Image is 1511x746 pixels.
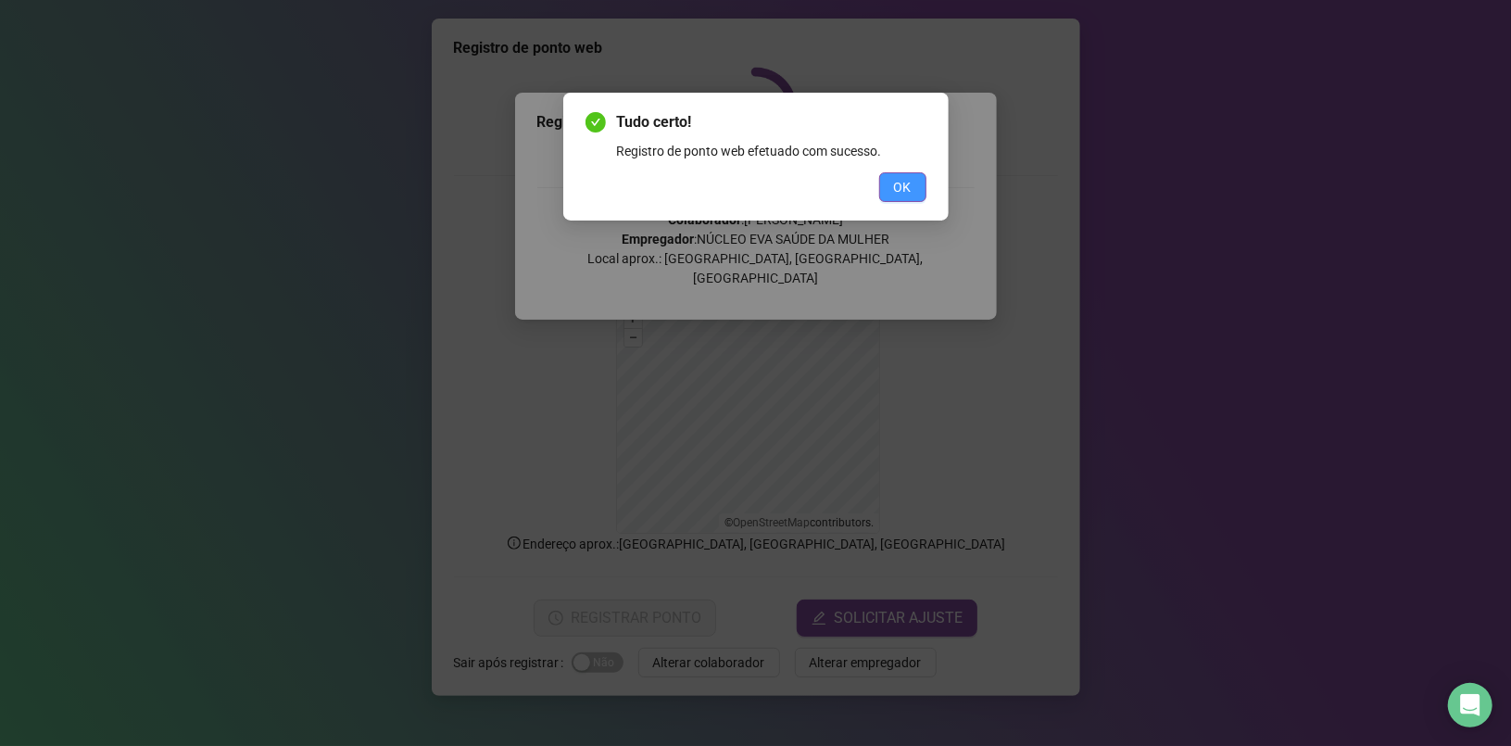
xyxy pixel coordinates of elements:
[1448,683,1492,727] div: Open Intercom Messenger
[617,111,926,133] span: Tudo certo!
[586,112,606,133] span: check-circle
[617,141,926,161] div: Registro de ponto web efetuado com sucesso.
[879,172,926,202] button: OK
[894,177,912,197] span: OK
